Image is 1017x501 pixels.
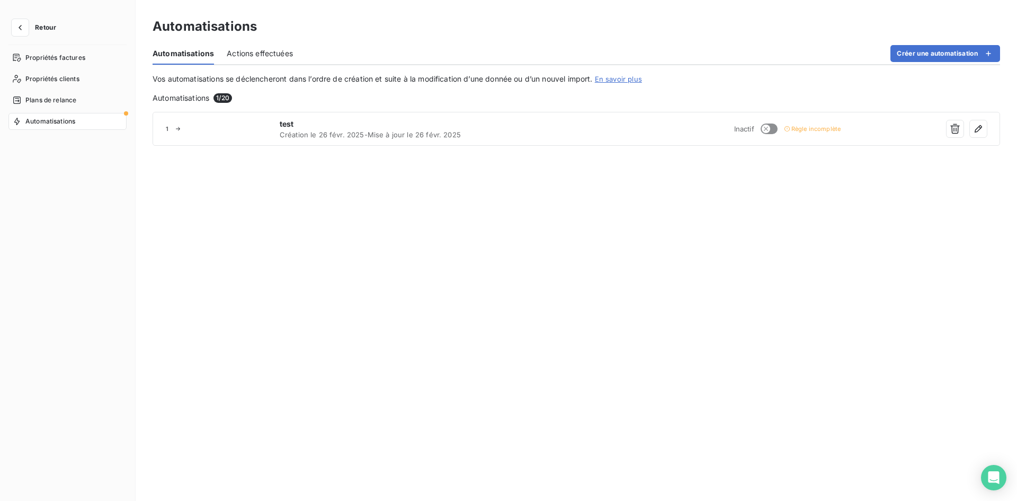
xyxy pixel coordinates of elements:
span: Retour [35,24,56,31]
span: Automatisations [25,117,75,126]
div: Open Intercom Messenger [981,465,1006,490]
a: Plans de relance [8,92,127,109]
span: 1 / 20 [213,93,232,103]
button: Créer une automatisation [890,45,1000,62]
span: 1 [166,126,168,132]
h3: Automatisations [153,17,257,36]
button: Retour [8,19,65,36]
a: Propriétés clients [8,71,127,87]
span: Propriétés factures [25,53,85,63]
a: En savoir plus [595,75,642,83]
span: Vos automatisations se déclencheront dans l’ordre de création et suite à la modification d’une do... [153,74,593,83]
a: Propriétés factures [8,49,127,66]
span: Actions effectuées [227,48,293,59]
span: Propriétés clients [25,74,79,84]
a: Automatisations [8,113,127,130]
span: Inactif [734,125,754,133]
span: Règle incomplète [791,126,841,132]
span: Plans de relance [25,95,76,105]
span: Création le 26 févr. 2025 - Mise à jour le 26 févr. 2025 [280,130,575,139]
span: Automatisations [153,48,214,59]
span: test [280,119,575,129]
span: Automatisations [153,93,209,103]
